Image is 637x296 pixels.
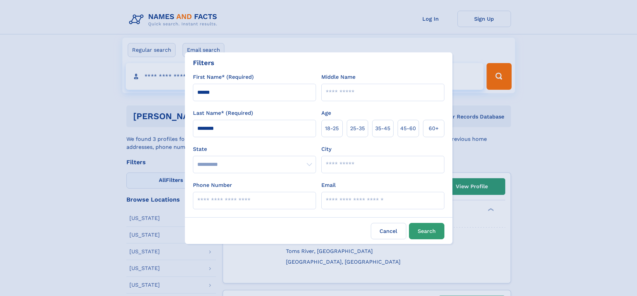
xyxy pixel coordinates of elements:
[193,181,232,189] label: Phone Number
[193,109,253,117] label: Last Name* (Required)
[193,145,316,153] label: State
[409,223,444,239] button: Search
[321,109,331,117] label: Age
[321,73,355,81] label: Middle Name
[325,124,339,132] span: 18‑25
[321,181,336,189] label: Email
[375,124,390,132] span: 35‑45
[193,73,254,81] label: First Name* (Required)
[400,124,416,132] span: 45‑60
[321,145,331,153] label: City
[429,124,439,132] span: 60+
[350,124,365,132] span: 25‑35
[371,223,406,239] label: Cancel
[193,58,214,68] div: Filters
